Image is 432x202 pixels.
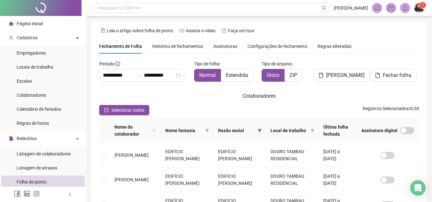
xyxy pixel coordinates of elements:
[136,73,141,78] span: to
[186,28,216,33] span: Assista o vídeo
[114,177,149,182] span: [PERSON_NAME]
[256,126,263,135] span: filter
[17,107,61,112] span: Calendário de feriados
[289,72,297,78] span: ZIP
[265,168,318,192] td: DOURO TAMBAU RESIDENCIAL
[309,126,316,135] span: filter
[17,21,43,26] span: Página inicial
[165,127,203,134] span: Nome fantasia
[17,64,53,70] span: Locais de trabalho
[414,3,424,13] img: 81374
[104,108,109,112] span: check-square
[17,50,46,56] span: Empregadores
[17,121,49,126] span: Regras de horas
[326,71,365,79] span: [PERSON_NAME]
[17,165,57,170] span: Listagem de atrasos
[318,143,356,168] td: [DATE] a [DATE]
[9,21,13,26] span: home
[160,143,213,168] td: EDIFÍCIO [PERSON_NAME]
[153,129,156,132] span: search
[226,72,248,78] span: Estendida
[194,60,220,67] span: Tipo de folha
[402,5,408,11] span: bell
[180,28,184,33] span: youtube
[318,73,324,78] span: file
[17,35,37,40] span: Cadastros
[218,127,255,134] span: Razão social
[228,28,255,33] span: Faça um tour
[160,168,213,192] td: EDIFÍCIO [PERSON_NAME]
[422,3,424,7] span: 1
[313,69,370,82] button: [PERSON_NAME]
[114,123,150,138] span: Nome do colaborador
[152,44,203,49] span: Histórico de fechamentos
[363,105,419,115] span: : 0 / 30
[33,191,40,197] span: instagram
[361,127,397,134] span: Assinatura digital
[247,44,307,49] span: Configurações de fechamento
[213,168,266,192] td: EDIFÍCIO [PERSON_NAME]
[9,35,13,40] span: user-add
[271,127,308,134] span: Local de trabalho
[267,72,279,78] span: Único
[318,118,356,143] th: Última folha fechada
[363,106,409,111] span: Registros Selecionados
[310,129,314,132] span: filter
[136,73,141,78] span: swap-right
[318,168,356,192] td: [DATE] a [DATE]
[205,129,209,132] span: filter
[99,44,142,49] span: Fechamento de Folha
[199,72,216,78] span: Normal
[99,105,149,115] button: Selecionar todos
[204,126,210,135] span: filter
[370,69,416,82] button: Fechar folha
[111,107,144,114] span: Selecionar todos
[17,136,37,141] span: Relatórios
[68,192,72,197] span: left
[213,44,237,49] span: Assinaturas
[334,4,368,11] span: [PERSON_NAME]
[114,153,149,158] span: [PERSON_NAME]
[243,93,276,99] span: Colaboradores
[17,79,32,84] span: Escalas
[17,93,46,98] span: Colaboradores
[151,122,158,139] span: search
[322,6,326,11] span: search
[374,5,380,11] span: notification
[14,191,20,197] span: facebook
[388,5,394,11] span: mail
[115,62,120,66] span: info-circle
[17,179,46,184] span: Folha de ponto
[17,151,71,156] span: Listagem de colaboradores
[318,44,351,49] span: Regras alteradas
[258,129,262,132] span: filter
[410,180,426,196] div: Open Intercom Messenger
[420,2,426,8] sup: Atualize o seu contato no menu Meus Dados
[265,143,318,168] td: DOURO TAMBAU RESIDENCIAL
[262,60,292,67] span: Tipo de arquivo
[99,61,114,66] span: Período
[101,28,105,33] span: file-text
[213,143,266,168] td: EDIFÍCIO [PERSON_NAME]
[222,28,226,33] span: history
[107,28,173,33] span: Leia o artigo sobre folha de ponto
[383,71,411,79] span: Fechar folha
[9,136,13,141] span: file
[24,191,30,197] span: linkedin
[375,73,380,78] span: file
